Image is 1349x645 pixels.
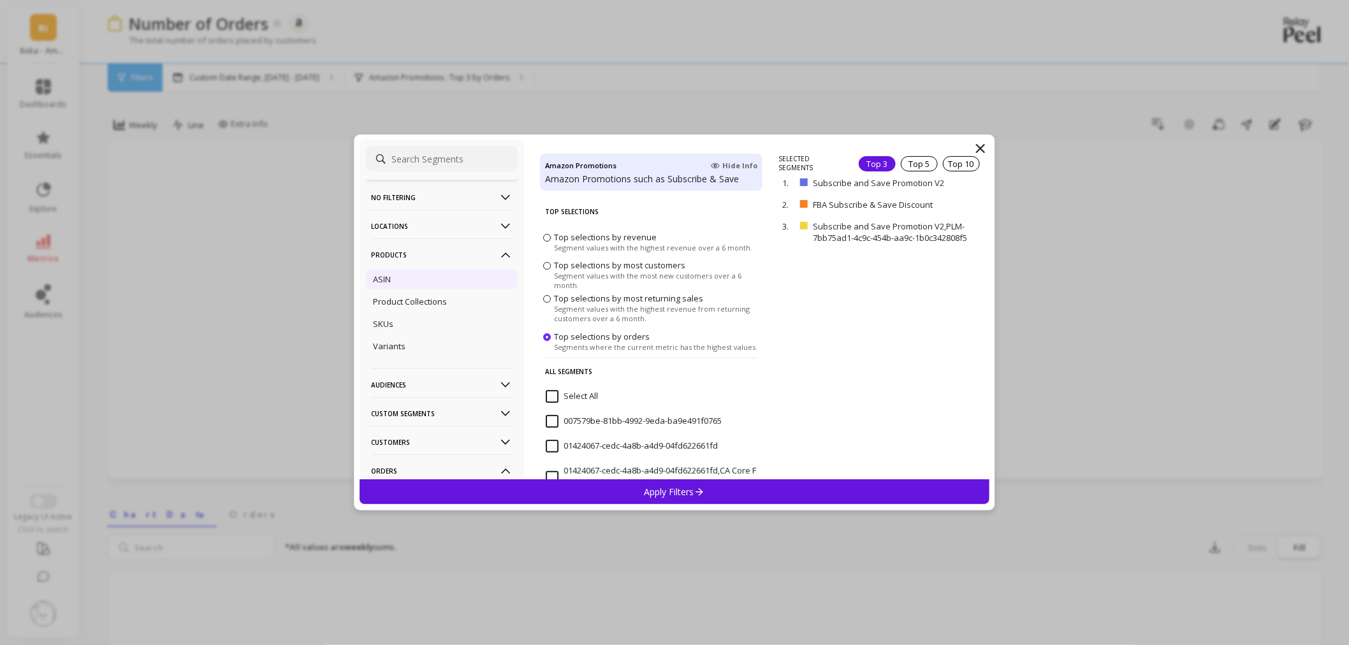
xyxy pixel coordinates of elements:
[554,304,759,323] span: Segment values with the highest revenue from returning customers over a 6 month.
[554,293,703,304] span: Top selections by most returning sales
[371,426,513,458] p: Customers
[859,156,896,171] div: Top 3
[545,159,616,173] h4: Amazon Promotions
[545,173,757,185] p: Amazon Promotions such as Subscribe & Save
[554,231,657,243] span: Top selections by revenue
[366,146,518,171] input: Search Segments
[782,177,795,189] p: 1.
[813,177,963,189] p: Subscribe and Save Promotion V2
[711,161,757,171] span: Hide Info
[371,210,513,242] p: Locations
[371,397,513,430] p: Custom Segments
[373,296,447,307] p: Product Collections
[545,358,757,385] p: All Segments
[554,331,650,342] span: Top selections by orders
[554,259,685,271] span: Top selections by most customers
[943,156,980,171] div: Top 10
[778,154,843,172] p: SELECTED SEGMENTS
[645,486,705,498] p: Apply Filters
[546,415,722,428] span: 007579be-81bb-4992-9eda-ba9e491f0765
[373,318,393,330] p: SKUs
[546,440,718,453] span: 01424067-cedc-4a8b-a4d9-04fd622661fd
[371,238,513,271] p: Products
[371,181,513,214] p: No filtering
[545,198,757,225] p: Top Selections
[373,340,405,352] p: Variants
[554,271,759,290] span: Segment values with the most new customers over a 6 month.
[546,390,598,403] span: Select All
[901,156,938,171] div: Top 5
[554,243,752,252] span: Segment values with the highest revenue over a 6 month.
[371,454,513,487] p: Orders
[782,199,795,210] p: 2.
[813,221,981,243] p: Subscribe and Save Promotion V2,PLM-7bb75ad1-4c9c-454b-aa9c-1b0c342808f5
[373,273,391,285] p: ASIN
[782,221,795,232] p: 3.
[554,342,757,352] span: Segments where the current metric has the highest values.
[813,199,957,210] p: FBA Subscribe & Save Discount
[371,368,513,401] p: Audiences
[546,465,757,489] span: 01424067-cedc-4a8b-a4d9-04fd622661fd,CA Core Free Shipping - A1MKTV4OYO2HJ1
